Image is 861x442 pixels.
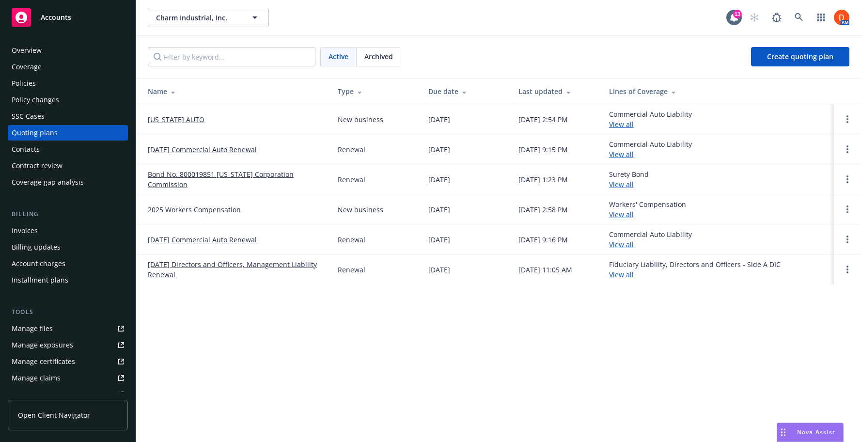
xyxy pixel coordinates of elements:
div: Manage certificates [12,354,75,369]
div: Last updated [518,86,594,96]
div: Policies [12,76,36,91]
div: Renewal [338,144,365,155]
input: Filter by keyword... [148,47,315,66]
a: Open options [842,264,853,275]
div: [DATE] [428,205,450,215]
a: Contacts [8,142,128,157]
a: Contract review [8,158,128,174]
a: Switch app [812,8,831,27]
div: Coverage gap analysis [12,174,84,190]
div: [DATE] [428,114,450,125]
a: Open options [842,234,853,245]
div: Renewal [338,265,365,275]
div: Fiduciary Liability, Directors and Officers - Side A DIC [609,259,781,280]
div: Surety Bond [609,169,649,189]
a: Coverage [8,59,128,75]
a: [DATE] Directors and Officers, Management Liability Renewal [148,259,322,280]
div: SSC Cases [12,109,45,124]
a: Manage exposures [8,337,128,353]
a: Open options [842,204,853,215]
div: Drag to move [777,423,789,442]
div: Manage files [12,321,53,336]
div: Name [148,86,322,96]
a: Billing updates [8,239,128,255]
div: Commercial Auto Liability [609,109,692,129]
div: [DATE] [428,144,450,155]
div: Commercial Auto Liability [609,139,692,159]
div: Billing updates [12,239,61,255]
span: Archived [364,51,393,62]
div: Renewal [338,174,365,185]
div: Contacts [12,142,40,157]
a: [DATE] Commercial Auto Renewal [148,144,257,155]
a: Start snowing [745,8,764,27]
div: Renewal [338,235,365,245]
a: View all [609,210,634,219]
a: Open options [842,174,853,185]
a: Manage certificates [8,354,128,369]
div: Coverage [12,59,42,75]
a: View all [609,150,634,159]
div: Type [338,86,413,96]
div: [DATE] 9:15 PM [518,144,568,155]
a: Manage claims [8,370,128,386]
a: View all [609,240,634,249]
span: Accounts [41,14,71,21]
a: Coverage gap analysis [8,174,128,190]
a: Overview [8,43,128,58]
div: [DATE] 2:58 PM [518,205,568,215]
a: View all [609,270,634,279]
div: Overview [12,43,42,58]
a: Create quoting plan [751,47,849,66]
a: Invoices [8,223,128,238]
a: Account charges [8,256,128,271]
div: Manage BORs [12,387,57,402]
div: Manage claims [12,370,61,386]
a: Report a Bug [767,8,786,27]
div: Tools [8,307,128,317]
div: Policy changes [12,92,59,108]
div: New business [338,114,383,125]
span: Charm Industrial, Inc. [156,13,240,23]
a: View all [609,120,634,129]
a: Search [789,8,809,27]
img: photo [834,10,849,25]
div: [DATE] [428,265,450,275]
div: Contract review [12,158,63,174]
div: Manage exposures [12,337,73,353]
button: Charm Industrial, Inc. [148,8,269,27]
a: Manage BORs [8,387,128,402]
a: Policy changes [8,92,128,108]
span: Create quoting plan [767,52,833,61]
div: Invoices [12,223,38,238]
a: SSC Cases [8,109,128,124]
span: Active [329,51,348,62]
div: Due date [428,86,503,96]
a: Open options [842,143,853,155]
div: Billing [8,209,128,219]
a: Open options [842,113,853,125]
div: Workers' Compensation [609,199,686,220]
div: Quoting plans [12,125,58,141]
span: Open Client Navigator [18,410,90,420]
div: Account charges [12,256,65,271]
a: 2025 Workers Compensation [148,205,241,215]
a: Installment plans [8,272,128,288]
a: [DATE] Commercial Auto Renewal [148,235,257,245]
button: Nova Assist [777,423,844,442]
div: [DATE] 11:05 AM [518,265,572,275]
span: Nova Assist [797,428,835,436]
a: Bond No. 800019851 [US_STATE] Corporation Commission [148,169,322,189]
div: [DATE] [428,235,450,245]
div: New business [338,205,383,215]
div: Commercial Auto Liability [609,229,692,250]
div: [DATE] 2:54 PM [518,114,568,125]
div: [DATE] 1:23 PM [518,174,568,185]
a: Manage files [8,321,128,336]
div: Lines of Coverage [609,86,826,96]
div: Installment plans [12,272,68,288]
a: [US_STATE] AUTO [148,114,204,125]
a: View all [609,180,634,189]
a: Accounts [8,4,128,31]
